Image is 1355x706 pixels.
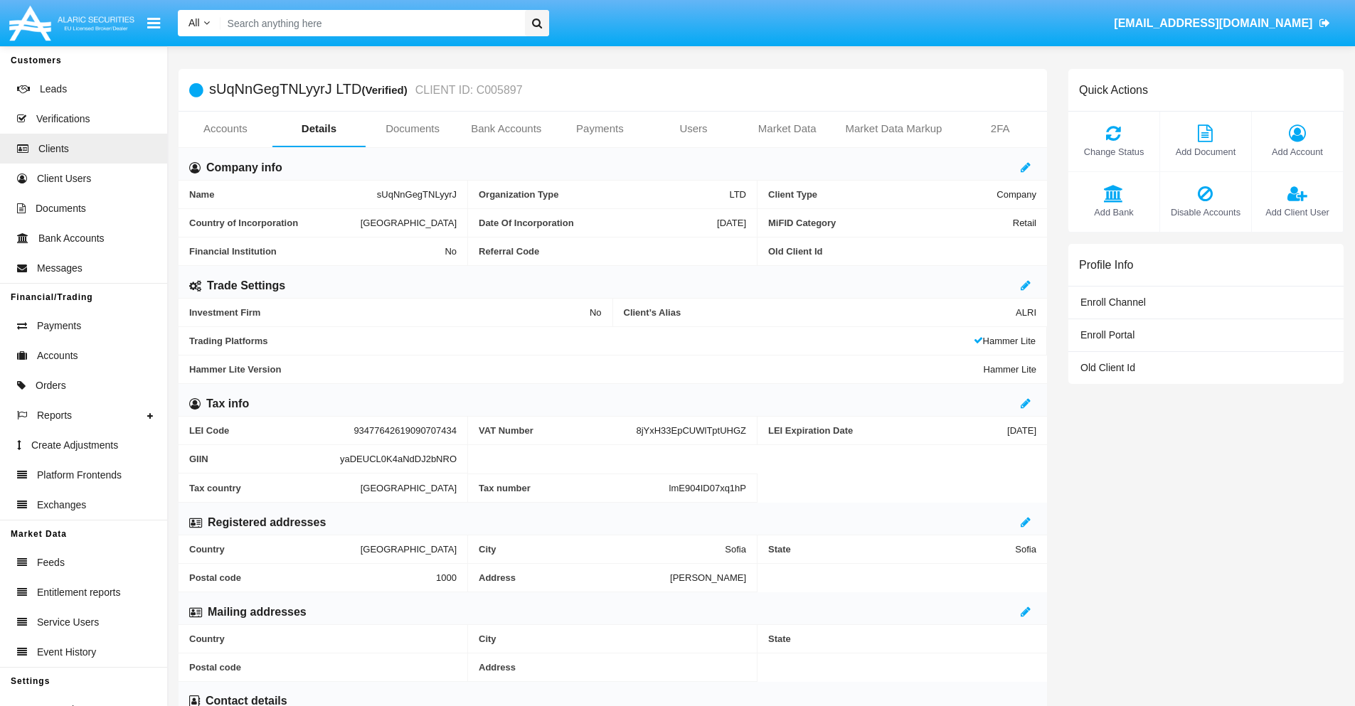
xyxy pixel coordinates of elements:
span: No [445,246,457,257]
span: MiFID Category [768,218,1013,228]
span: sUqNnGegTNLyyrJ [377,189,457,200]
h5: sUqNnGegTNLyyrJ LTD [209,82,523,98]
span: GIIN [189,454,340,464]
span: Entitlement reports [37,585,121,600]
small: CLIENT ID: C005897 [412,85,523,96]
span: Platform Frontends [37,468,122,483]
input: Search [220,10,520,36]
span: 93477642619090707434 [354,425,457,436]
a: Documents [366,112,459,146]
span: Change Status [1075,145,1152,159]
span: State [768,544,1015,555]
span: LEI Expiration Date [768,425,1007,436]
span: Tax country [189,482,361,493]
span: Sofia [725,544,746,555]
span: lmE904ID07xq1hP [669,483,746,493]
span: Service Users [37,615,99,630]
span: City [479,633,746,644]
span: ALRI [1016,307,1036,318]
span: Tax number [479,483,669,493]
span: Name [189,189,377,200]
span: [DATE] [717,218,746,228]
span: Enroll Channel [1080,296,1146,308]
span: Old Client Id [768,246,1036,257]
a: Bank Accounts [459,112,553,146]
a: Market Data [740,112,834,146]
span: [EMAIL_ADDRESS][DOMAIN_NAME] [1114,17,1312,29]
span: Verifications [36,112,90,127]
span: Company [997,189,1036,200]
span: [PERSON_NAME] [670,572,746,583]
span: Address [479,572,670,583]
span: All [188,17,200,28]
span: Address [479,662,746,673]
h6: Tax info [206,396,249,412]
span: City [479,544,725,555]
img: Logo image [7,2,137,44]
span: Organization Type [479,189,729,200]
span: Country [189,544,361,555]
span: Add Account [1259,145,1336,159]
span: [GEOGRAPHIC_DATA] [361,218,457,228]
span: Add Bank [1075,205,1152,219]
span: LEI Code [189,425,354,436]
span: Accounts [37,348,78,363]
span: Leads [40,82,67,97]
h6: Registered addresses [208,515,326,530]
span: Client Users [37,171,91,186]
h6: Profile Info [1079,258,1133,272]
span: Postal code [189,662,457,673]
span: Enroll Portal [1080,329,1135,341]
span: Reports [37,408,72,423]
a: 2FA [953,112,1047,146]
a: [EMAIL_ADDRESS][DOMAIN_NAME] [1107,4,1337,43]
span: Clients [38,141,69,156]
span: State [768,633,1036,644]
span: Hammer Lite [984,364,1036,375]
a: Payments [553,112,647,146]
span: Add Document [1167,145,1244,159]
span: Date Of Incorporation [479,218,717,228]
span: Event History [37,645,96,660]
span: Create Adjustments [31,438,118,453]
h6: Mailing addresses [208,604,307,620]
h6: Trade Settings [207,278,285,294]
span: Add Client User [1259,205,1336,219]
span: Retail [1013,218,1036,228]
span: Trading Platforms [189,336,974,346]
span: Client’s Alias [624,307,1016,318]
span: [DATE] [1007,425,1036,436]
span: Messages [37,261,83,276]
span: Feeds [37,555,65,570]
span: Sofia [1015,544,1036,555]
span: Hammer Lite [974,336,1036,346]
div: (Verified) [362,82,412,98]
span: Old Client Id [1080,362,1135,373]
h6: Quick Actions [1079,83,1148,97]
span: Referral Code [479,246,746,257]
span: Country [189,633,457,644]
span: No [590,307,602,318]
span: Country of Incorporation [189,218,361,228]
a: Market Data Markup [834,112,953,146]
span: Exchanges [37,498,86,513]
span: Payments [37,319,81,333]
span: [GEOGRAPHIC_DATA] [361,544,457,555]
span: Orders [36,378,66,393]
span: [GEOGRAPHIC_DATA] [361,482,457,493]
span: Bank Accounts [38,231,105,246]
span: Investment Firm [189,307,590,318]
span: 1000 [436,572,457,583]
span: LTD [729,189,746,200]
span: Hammer Lite Version [189,364,984,375]
a: Accounts [179,112,272,146]
span: Client Type [768,189,997,200]
a: All [178,16,220,31]
span: Disable Accounts [1167,205,1244,219]
a: Users [647,112,740,146]
span: VAT Number [479,425,636,436]
a: Details [272,112,366,146]
span: Documents [36,201,86,216]
span: yaDEUCL0K4aNdDJ2bNRO [340,454,457,464]
span: 8jYxH33EpCUWlTptUHGZ [636,425,746,436]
